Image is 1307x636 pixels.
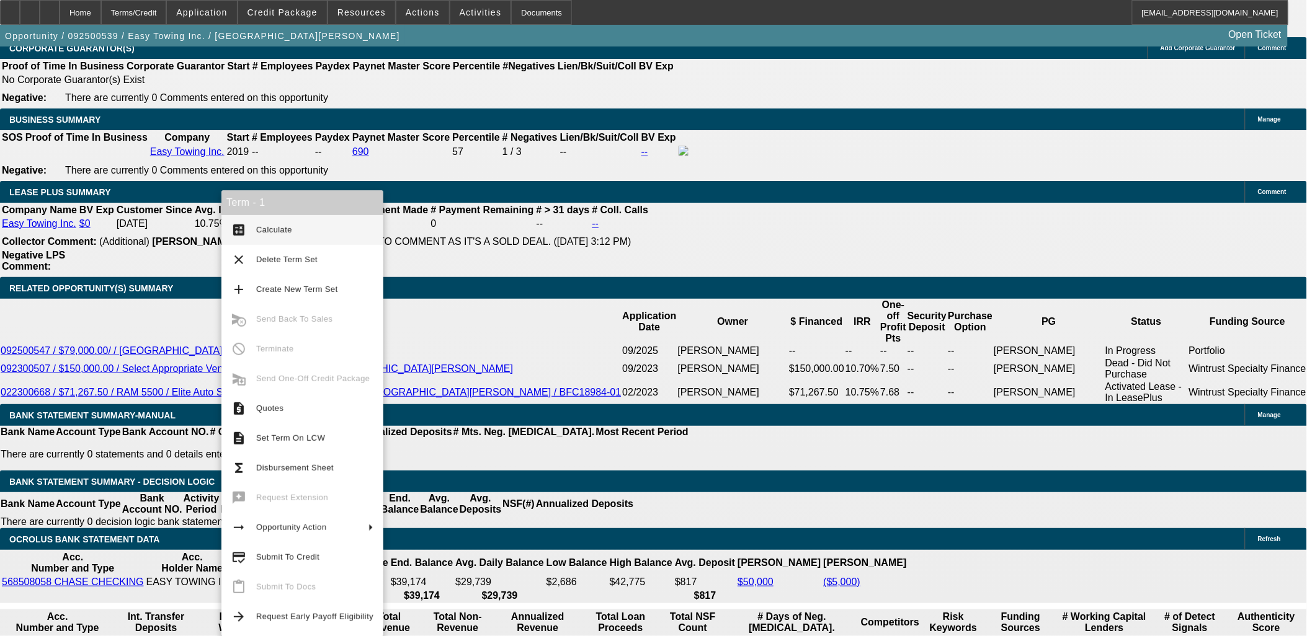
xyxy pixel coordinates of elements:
th: $ Financed [788,299,845,345]
a: Open Ticket [1224,24,1287,45]
b: Corporate Guarantor [127,61,225,71]
td: -- [314,145,350,159]
td: [PERSON_NAME] [993,381,1105,404]
div: 1 / 3 [502,146,558,157]
a: 568508058 CHASE CHECKING [2,576,144,587]
span: Activities [460,7,502,17]
b: Start [227,132,249,143]
span: Set Term On LCW [256,433,325,443]
td: -- [880,345,907,357]
th: Acc. Holder Name [146,551,239,575]
b: Collector Comment: [2,236,97,247]
span: Opportunity / 092500539 / Easy Towing Inc. / [GEOGRAPHIC_DATA][PERSON_NAME] [5,31,400,41]
td: 09/2025 [622,345,677,357]
b: # Payment Made [350,205,428,215]
th: Account Type [55,426,122,438]
th: IRR [845,299,880,345]
td: [PERSON_NAME] [993,357,1105,381]
td: -- [907,357,947,381]
td: [PERSON_NAME] [993,345,1105,357]
mat-icon: arrow_right_alt [231,520,246,535]
mat-icon: functions [231,461,246,475]
span: RELATED OPPORTUNITY(S) SUMMARY [9,283,173,293]
span: (Additional) [99,236,149,247]
img: facebook-icon.png [679,146,689,156]
th: # of Detect Signals [1154,611,1226,634]
th: Status [1105,299,1189,345]
div: 57 [452,146,499,157]
b: BV Exp [641,132,676,143]
th: # Mts. Neg. [MEDICAL_DATA]. [453,426,596,438]
mat-icon: arrow_forward [231,609,246,624]
button: Activities [450,1,511,24]
b: Percentile [453,61,500,71]
span: OCROLUS BANK STATEMENT DATA [9,534,159,544]
th: Most Recent Period [596,426,689,438]
th: $817 [674,590,736,602]
span: Manage [1258,116,1281,123]
td: -- [845,345,880,357]
th: Purchase Option [947,299,993,345]
span: Credit Package [248,7,318,17]
b: Paydex [315,132,350,143]
b: [PERSON_NAME]: [152,236,239,247]
b: Negative LPS Comment: [2,250,65,272]
th: Account Type [55,492,122,516]
span: Comment [1258,188,1287,195]
th: Avg. Daily Balance [455,551,545,575]
th: NSF(#) [502,492,535,516]
b: Company Name [2,205,77,215]
a: Easy Towing Inc. [150,146,225,157]
td: Wintrust Specialty Finance [1189,357,1307,381]
span: Quotes [256,404,283,413]
b: Lien/Bk/Suit/Coll [560,132,639,143]
th: Acc. Number and Type [1,551,145,575]
a: 690 [352,146,369,157]
b: # Employees [252,132,313,143]
b: Lien/Bk/Suit/Coll [558,61,636,71]
th: Int. Transfer Deposits [115,611,197,634]
td: -- [560,145,640,159]
a: -- [641,146,648,157]
th: Total Non-Revenue [421,611,495,634]
span: BUSINESS SUMMARY [9,115,100,125]
td: $2,686 [546,576,608,588]
td: Portfolio [1189,345,1307,357]
span: NOT ENOUGH PAY HISTORY TO COMMENT AS IT'S A SOLD DEAL. ([DATE] 3:12 PM) [241,236,631,247]
span: Submit To Credit [256,552,319,562]
mat-icon: credit_score [231,550,246,565]
td: 09/2023 [622,357,677,381]
th: Sum of the Total NSF Count and Total Overdraft Fee Count from Ocrolus [662,611,723,634]
td: [PERSON_NAME] [677,345,789,357]
td: Activated Lease - In LeasePlus [1105,381,1189,404]
td: -- [947,345,993,357]
th: Authenticity Score [1227,611,1306,634]
th: End. Balance [390,551,453,575]
a: Easy Towing Inc. [2,218,76,229]
b: # Employees [252,61,313,71]
td: 7.50 [880,357,907,381]
th: Acc. Number and Type [1,611,114,634]
th: SOS [1,131,24,144]
th: Int. Transfer Withdrawals [199,611,297,634]
th: Annualized Deposits [535,492,634,516]
td: $150,000.00 [788,357,845,381]
th: Owner [677,299,789,345]
a: $0 [79,218,91,229]
td: [PERSON_NAME] [677,357,789,381]
td: No Corporate Guarantor(s) Exist [1,74,679,86]
b: Paynet Master Score [353,61,450,71]
th: Avg. Deposits [459,492,502,516]
span: Resources [337,7,386,17]
th: Bank Account NO. [122,426,210,438]
mat-icon: clear [231,252,246,267]
span: Disbursement Sheet [256,463,334,472]
button: Resources [328,1,395,24]
a: 092300507 / $150,000.00 / Select Appropriate Vendor / Easy Towing Inc. / [GEOGRAPHIC_DATA][PERSON... [1,363,513,374]
td: [PERSON_NAME] [677,381,789,404]
b: BV Exp [79,205,114,215]
span: Delete Term Set [256,255,318,264]
a: 092500547 / $79,000.00/ / [GEOGRAPHIC_DATA][PERSON_NAME] [1,345,304,356]
mat-icon: request_quote [231,401,246,416]
b: Percentile [452,132,499,143]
